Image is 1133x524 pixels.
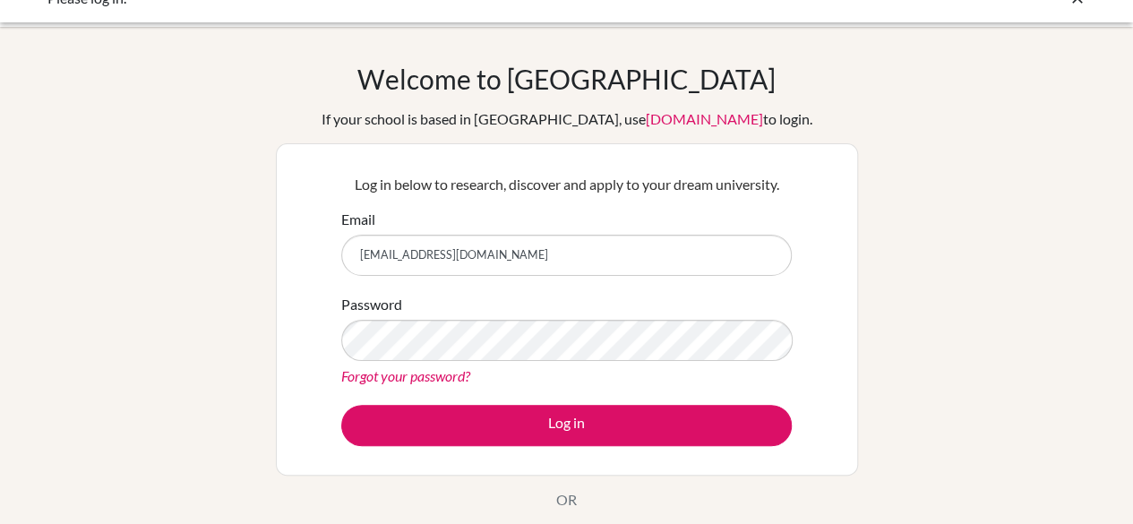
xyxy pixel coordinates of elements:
label: Password [341,294,402,315]
div: If your school is based in [GEOGRAPHIC_DATA], use to login. [322,108,812,130]
label: Email [341,209,375,230]
p: OR [556,489,577,511]
button: Log in [341,405,792,446]
a: [DOMAIN_NAME] [646,110,763,127]
p: Log in below to research, discover and apply to your dream university. [341,174,792,195]
h1: Welcome to [GEOGRAPHIC_DATA] [357,63,776,95]
a: Forgot your password? [341,367,470,384]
